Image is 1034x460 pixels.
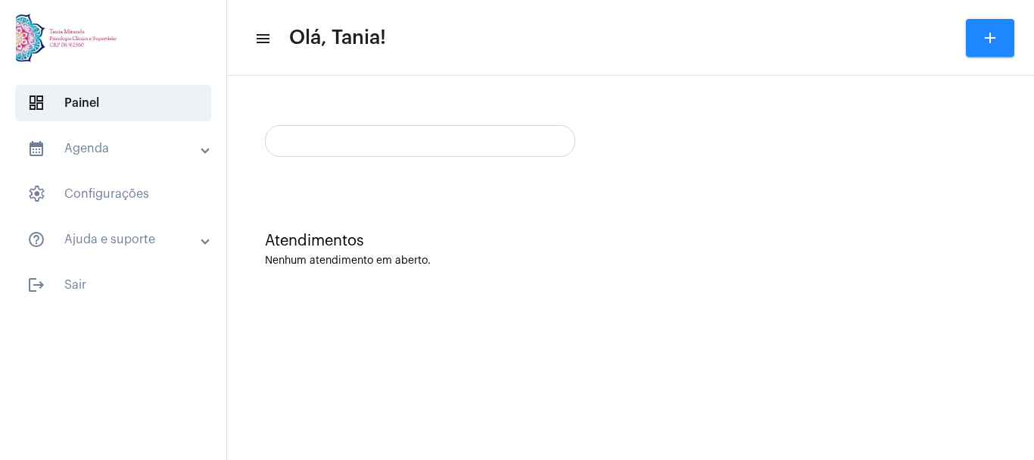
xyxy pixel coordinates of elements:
img: 82f91219-cc54-a9e9-c892-318f5ec67ab1.jpg [12,8,124,68]
span: Sair [15,267,211,303]
mat-icon: sidenav icon [27,139,45,158]
span: Olá, Tania! [289,26,386,50]
mat-icon: sidenav icon [27,230,45,249]
mat-panel-title: Ajuda e suporte [27,230,202,249]
mat-icon: sidenav icon [254,30,269,48]
mat-expansion-panel-header: sidenav iconAgenda [9,130,226,167]
div: Nenhum atendimento em aberto. [265,255,996,267]
mat-panel-title: Agenda [27,139,202,158]
div: Atendimentos [265,233,996,249]
mat-icon: add [981,29,999,47]
span: sidenav icon [27,185,45,203]
span: Configurações [15,176,211,212]
mat-expansion-panel-header: sidenav iconAjuda e suporte [9,221,226,258]
span: Painel [15,85,211,121]
span: sidenav icon [27,94,45,112]
mat-icon: sidenav icon [27,276,45,294]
